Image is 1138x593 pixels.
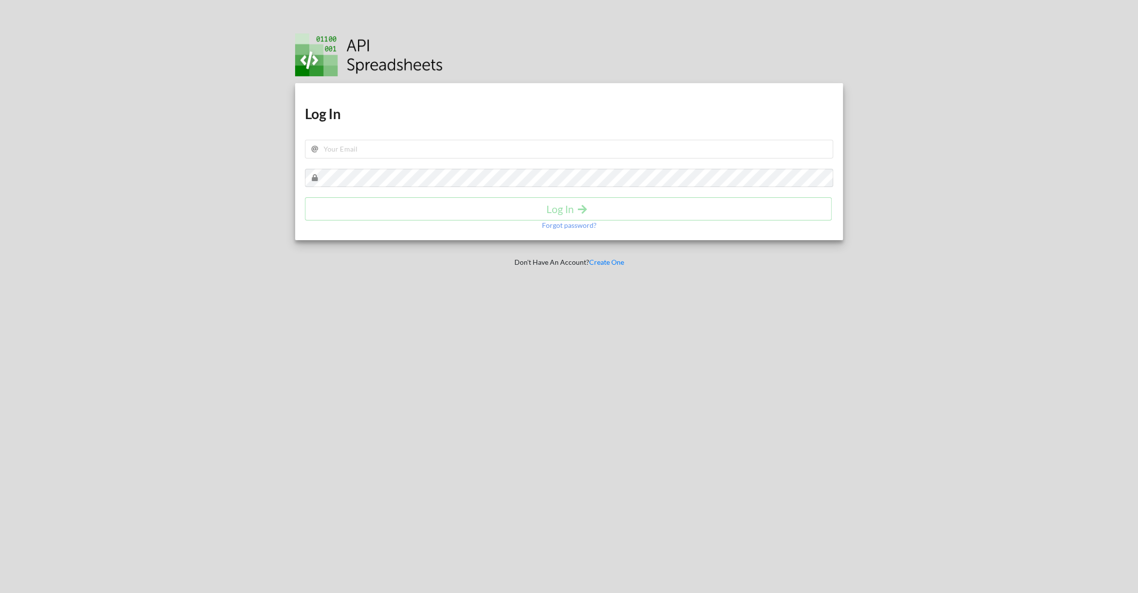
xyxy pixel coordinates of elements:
[542,220,597,230] p: Forgot password?
[295,33,443,76] img: Logo.png
[305,105,833,123] h1: Log In
[288,257,850,267] p: Don't Have An Account?
[305,140,833,158] input: Your Email
[589,258,624,266] a: Create One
